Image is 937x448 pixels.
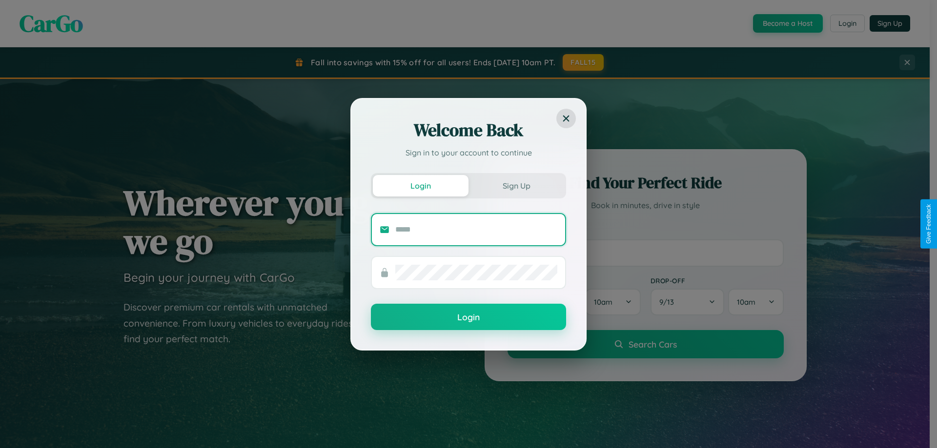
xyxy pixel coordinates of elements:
[371,118,566,142] h2: Welcome Back
[468,175,564,196] button: Sign Up
[371,304,566,330] button: Login
[371,147,566,158] p: Sign in to your account to continue
[373,175,468,196] button: Login
[925,204,932,244] div: Give Feedback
